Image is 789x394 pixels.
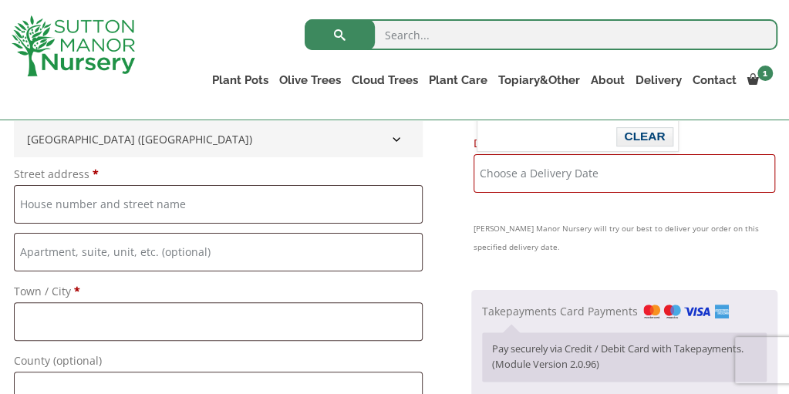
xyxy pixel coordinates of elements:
span: 1 [757,66,773,81]
img: Takepayments Card Payments [643,305,729,318]
span: United Kingdom (UK) [22,126,415,152]
label: County [14,350,423,372]
input: Apartment, suite, unit, etc. (optional) [14,233,423,271]
input: Search... [305,19,777,50]
small: [PERSON_NAME] Manor Nursery will try our best to deliver your order on this specified delivery date. [474,219,775,256]
span: (optional) [53,353,102,368]
a: 1 [742,69,777,91]
img: logo [12,15,135,76]
button: Clear [616,127,673,146]
a: Topiary&Other [493,69,585,91]
a: Cloud Trees [346,69,423,91]
a: Plant Care [423,69,493,91]
a: Contact [687,69,742,91]
label: Street address [14,163,423,185]
label: Town / City [14,281,423,302]
a: Delivery [630,69,687,91]
input: Choose a Delivery Date [474,154,775,193]
p: Pay securely via Credit / Debit Card with Takepayments. (Module Version 2.0.96) [492,342,757,372]
span: Country/Region [14,119,423,157]
a: Olive Trees [274,69,346,91]
a: About [585,69,630,91]
label: Delivery Date [474,133,775,154]
label: Takepayments Card Payments [482,304,729,318]
input: House number and street name [14,185,423,224]
a: Plant Pots [207,69,274,91]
